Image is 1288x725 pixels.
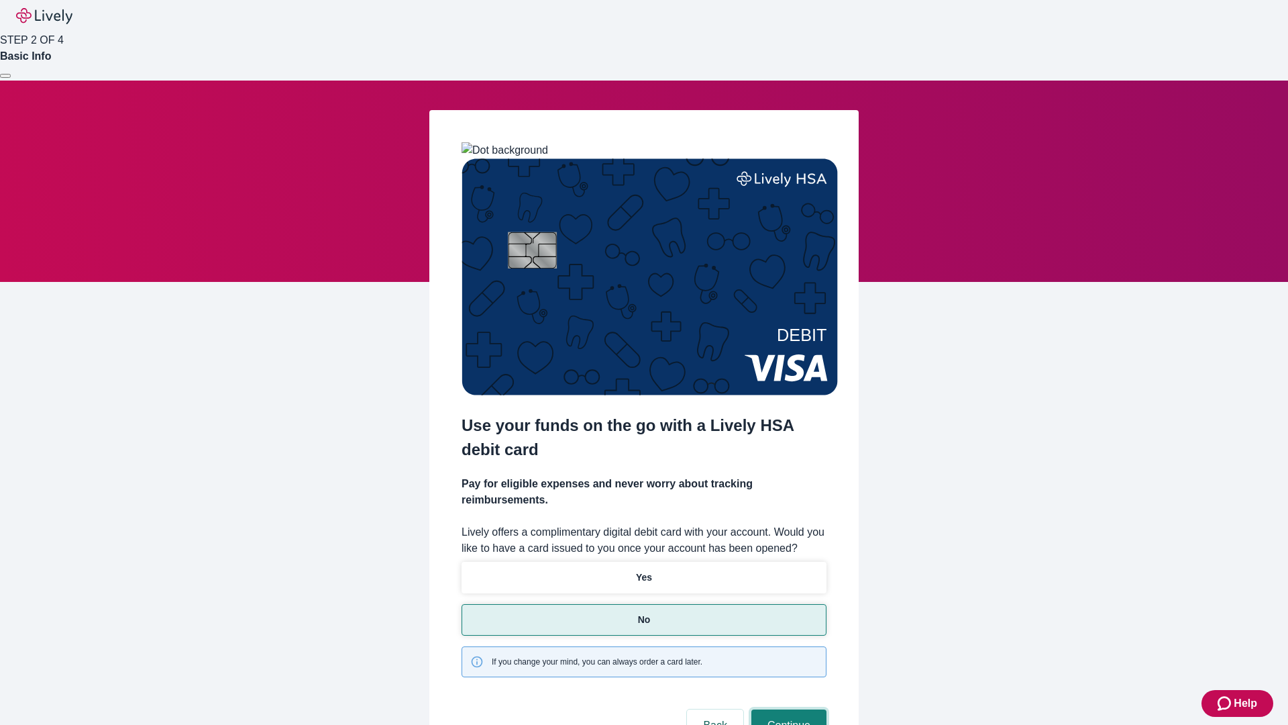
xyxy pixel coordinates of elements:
svg: Zendesk support icon [1218,695,1234,712]
button: Yes [462,562,826,593]
button: No [462,604,826,636]
p: Yes [636,571,652,585]
span: If you change your mind, you can always order a card later. [492,656,702,668]
img: Dot background [462,142,548,158]
img: Lively [16,8,72,24]
h4: Pay for eligible expenses and never worry about tracking reimbursements. [462,476,826,508]
label: Lively offers a complimentary digital debit card with your account. Would you like to have a card... [462,524,826,557]
span: Help [1234,695,1257,712]
img: Debit card [462,158,838,395]
h2: Use your funds on the go with a Lively HSA debit card [462,414,826,462]
button: Zendesk support iconHelp [1201,690,1273,717]
p: No [638,613,651,627]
